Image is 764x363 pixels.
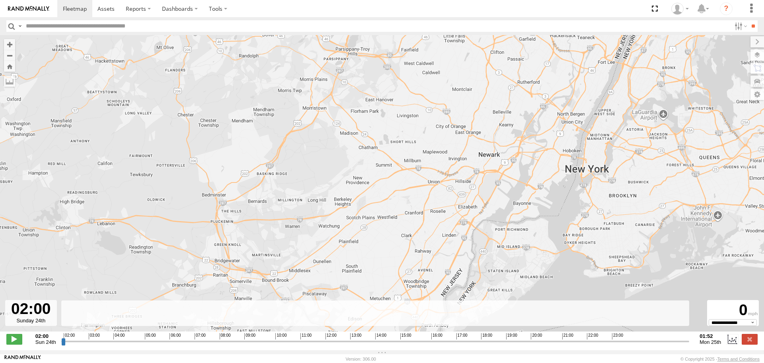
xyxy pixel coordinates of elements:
span: 10:00 [275,333,286,339]
span: 22:00 [587,333,598,339]
i: ? [720,2,733,15]
label: Close [742,334,758,344]
span: 19:00 [506,333,517,339]
label: Search Filter Options [731,20,748,32]
span: Sun 24th Aug 2025 [35,339,56,345]
span: 21:00 [562,333,573,339]
span: 06:00 [170,333,181,339]
span: 11:00 [300,333,312,339]
label: Measure [4,76,15,87]
span: 03:00 [89,333,100,339]
span: 12:00 [325,333,337,339]
span: 18:00 [481,333,492,339]
div: Version: 306.00 [346,357,376,361]
span: 02:00 [64,333,75,339]
span: 04:00 [113,333,125,339]
strong: 02:00 [35,333,56,339]
span: 13:00 [350,333,361,339]
label: Play/Stop [6,334,22,344]
label: Map Settings [750,89,764,100]
a: Terms and Conditions [717,357,760,361]
span: 14:00 [375,333,386,339]
span: 05:00 [145,333,156,339]
button: Zoom in [4,39,15,50]
strong: 01:52 [700,333,721,339]
span: 07:00 [195,333,206,339]
span: 23:00 [612,333,623,339]
img: rand-logo.svg [8,6,49,12]
label: Search Query [17,20,23,32]
span: 15:00 [400,333,411,339]
span: 20:00 [531,333,542,339]
button: Zoom Home [4,61,15,72]
span: Mon 25th Aug 2025 [700,339,721,345]
div: Amy Torrealba [668,3,692,15]
span: 08:00 [220,333,231,339]
span: 16:00 [431,333,442,339]
div: 0 [708,301,758,319]
a: Visit our Website [4,355,41,363]
span: 17:00 [456,333,468,339]
button: Zoom out [4,50,15,61]
span: 09:00 [244,333,255,339]
div: © Copyright 2025 - [680,357,760,361]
